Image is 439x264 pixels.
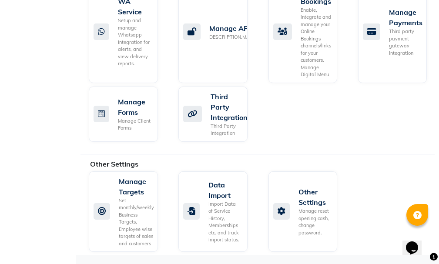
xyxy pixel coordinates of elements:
[211,123,248,137] div: Third Party Integration
[389,7,422,28] div: Manage Payments
[178,87,255,142] a: Third Party IntegrationThird Party Integration
[89,87,165,142] a: Manage FormsManage Client Forms
[119,176,154,197] div: Manage Targets
[118,17,151,67] div: Setup and manage Whatsapp Integration for alerts, and view delivery reports.
[208,201,241,244] div: Import Data of Service History, Memberships etc. and track import status.
[402,229,430,255] iframe: chat widget
[209,33,283,41] div: DESCRIPTION.MANAGEOPENAPI
[209,23,283,33] div: Manage API Key
[268,171,345,252] a: Other SettingsManage reset opening cash, change password.
[211,91,248,123] div: Third Party Integration
[89,171,165,252] a: Manage TargetsSet monthly/weekly Business Targets, Employee wise targets of sales and customers
[389,28,422,57] div: Third party payment gateway integration
[118,117,151,132] div: Manage Client Forms
[118,97,151,117] div: Manage Forms
[298,207,331,236] div: Manage reset opening cash, change password.
[301,7,331,78] div: Enable, integrate and manage your Online Bookings channels/links for your customers. Manage Digit...
[298,187,331,207] div: Other Settings
[119,197,154,247] div: Set monthly/weekly Business Targets, Employee wise targets of sales and customers
[178,171,255,252] a: Data ImportImport Data of Service History, Memberships etc. and track import status.
[208,180,241,201] div: Data Import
